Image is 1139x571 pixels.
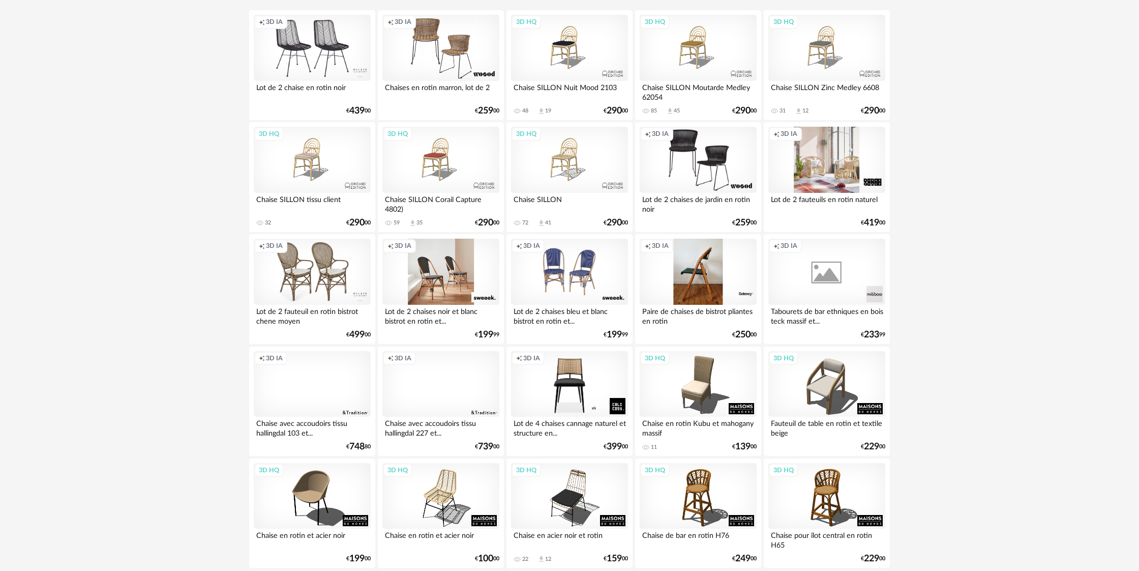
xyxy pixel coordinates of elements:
[864,331,879,338] span: 233
[511,417,628,437] div: Lot de 4 chaises cannage naturel et structure en...
[545,556,551,563] div: 12
[640,417,757,437] div: Chaise en rotin Kubu et mahogany massif
[640,464,670,477] div: 3D HQ
[640,352,670,365] div: 3D HQ
[732,331,757,338] div: € 00
[378,234,504,344] a: Creation icon 3D IA Lot de 2 chaises noir et blanc bistrot en rotin et... €19999
[604,331,628,338] div: € 99
[802,107,808,115] div: 12
[735,107,751,115] span: 290
[266,242,283,250] span: 3D IA
[864,555,879,562] span: 229
[769,464,798,477] div: 3D HQ
[475,443,499,450] div: € 00
[512,15,541,28] div: 3D HQ
[512,127,541,140] div: 3D HQ
[249,10,375,120] a: Creation icon 3D IA Lot de 2 chaise en rotin noir €43900
[259,18,265,26] span: Creation icon
[378,122,504,232] a: 3D HQ Chaise SILLON Corail Capture 4802) 59 Download icon 35 €29000
[864,219,879,226] span: 419
[732,443,757,450] div: € 00
[506,122,633,232] a: 3D HQ Chaise SILLON 72 Download icon 41 €29000
[651,107,657,115] div: 85
[395,18,411,26] span: 3D IA
[346,555,371,562] div: € 00
[511,305,628,325] div: Lot de 2 chaises bleu et blanc bistrot en rotin et...
[780,107,786,115] div: 31
[635,347,761,456] a: 3D HQ Chaise en rotin Kubu et mahogany massif 11 €13900
[768,417,885,437] div: Fauteuil de table en rotin et textile beige
[769,352,798,365] div: 3D HQ
[666,107,674,115] span: Download icon
[545,107,551,115] div: 19
[265,219,271,226] div: 32
[635,122,761,232] a: Creation icon 3D IA Lot de 2 chaises de jardin en rotin noir €25900
[732,107,757,115] div: € 00
[732,219,757,226] div: € 00
[861,443,885,450] div: € 00
[764,234,890,344] a: Creation icon 3D IA Tabourets de bar ethniques en bois teck massif et... €23399
[635,10,761,120] a: 3D HQ Chaise SILLON Moutarde Medley 62054 85 Download icon 45 €29000
[781,130,797,138] span: 3D IA
[864,443,879,450] span: 229
[254,127,284,140] div: 3D HQ
[768,193,885,213] div: Lot de 2 fauteuils en rotin naturel
[254,81,371,101] div: Lot de 2 chaise en rotin noir
[382,81,499,101] div: Chaises en rotin marron, lot de 2
[523,242,540,250] span: 3D IA
[506,459,633,568] a: 3D HQ Chaise en acier noir et rotin 22 Download icon 12 €15900
[537,219,545,227] span: Download icon
[249,234,375,344] a: Creation icon 3D IA Lot de 2 fauteuil en rotin bistrot chene moyen €49900
[387,354,394,362] span: Creation icon
[781,242,797,250] span: 3D IA
[382,193,499,213] div: Chaise SILLON Corail Capture 4802)
[383,127,412,140] div: 3D HQ
[475,219,499,226] div: € 00
[768,305,885,325] div: Tabourets de bar ethniques en bois teck massif et...
[475,331,499,338] div: € 99
[604,555,628,562] div: € 00
[795,107,802,115] span: Download icon
[506,10,633,120] a: 3D HQ Chaise SILLON Nuit Mood 2103 48 Download icon 19 €29000
[522,556,528,563] div: 22
[382,417,499,437] div: Chaise avec accoudoirs tissu hallingdal 227 et...
[249,459,375,568] a: 3D HQ Chaise en rotin et acier noir €19900
[349,443,365,450] span: 748
[475,107,499,115] div: € 00
[635,459,761,568] a: 3D HQ Chaise de bar en rotin H76 €24900
[864,107,879,115] span: 290
[768,529,885,549] div: Chaise pour îlot central en rotin H65
[522,219,528,226] div: 72
[861,219,885,226] div: € 00
[773,242,780,250] span: Creation icon
[478,443,493,450] span: 739
[409,219,416,227] span: Download icon
[387,18,394,26] span: Creation icon
[604,219,628,226] div: € 00
[640,529,757,549] div: Chaise de bar en rotin H76
[378,459,504,568] a: 3D HQ Chaise en rotin et acier noir €10000
[537,107,545,115] span: Download icon
[764,10,890,120] a: 3D HQ Chaise SILLON Zinc Medley 6608 31 Download icon 12 €29000
[645,130,651,138] span: Creation icon
[511,193,628,213] div: Chaise SILLON
[254,529,371,549] div: Chaise en rotin et acier noir
[607,443,622,450] span: 399
[651,444,657,451] div: 11
[607,107,622,115] span: 290
[511,529,628,549] div: Chaise en acier noir et rotin
[545,219,551,226] div: 41
[259,242,265,250] span: Creation icon
[259,354,265,362] span: Creation icon
[640,81,757,101] div: Chaise SILLON Moutarde Medley 62054
[732,555,757,562] div: € 00
[346,443,371,450] div: € 80
[516,354,522,362] span: Creation icon
[640,15,670,28] div: 3D HQ
[764,122,890,232] a: Creation icon 3D IA Lot de 2 fauteuils en rotin naturel €41900
[640,193,757,213] div: Lot de 2 chaises de jardin en rotin noir
[516,242,522,250] span: Creation icon
[652,130,669,138] span: 3D IA
[378,347,504,456] a: Creation icon 3D IA Chaise avec accoudoirs tissu hallingdal 227 et... €73900
[769,15,798,28] div: 3D HQ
